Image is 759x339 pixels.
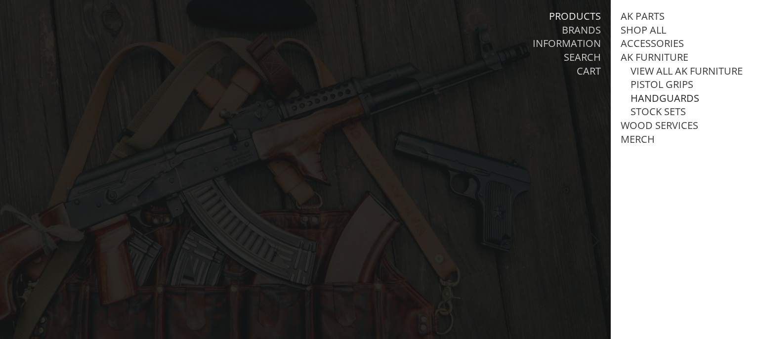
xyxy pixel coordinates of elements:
[564,51,601,64] a: Search
[562,24,601,37] a: Brands
[621,133,655,146] a: Merch
[621,37,684,50] a: Accessories
[577,65,601,78] a: Cart
[533,37,601,50] a: Information
[621,119,698,132] a: Wood Services
[631,92,699,105] a: Handguards
[631,78,693,91] a: Pistol Grips
[621,24,666,37] a: Shop All
[631,65,743,78] a: View all AK Furniture
[631,105,686,118] a: Stock Sets
[549,10,601,23] a: Products
[621,51,688,64] a: AK Furniture
[621,10,665,23] a: AK Parts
